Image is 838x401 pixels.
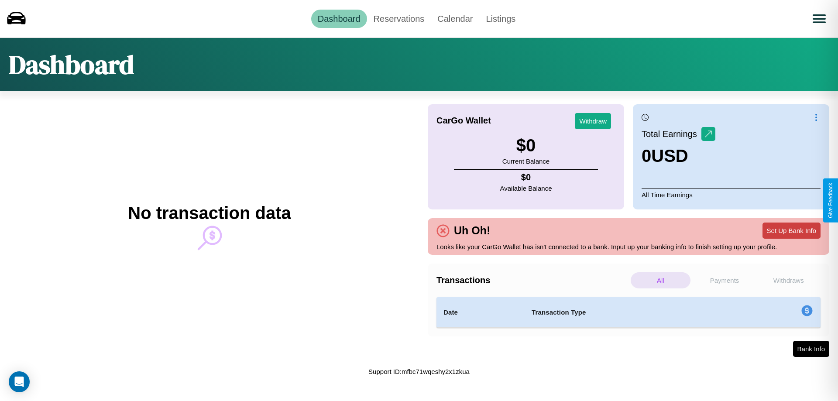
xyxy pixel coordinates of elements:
[368,366,470,377] p: Support ID: mfbc71wqeshy2x1zkua
[575,113,611,129] button: Withdraw
[502,155,550,167] p: Current Balance
[642,189,821,201] p: All Time Earnings
[759,272,818,288] p: Withdraws
[436,116,491,126] h4: CarGo Wallet
[807,7,831,31] button: Open menu
[502,136,550,155] h3: $ 0
[436,241,821,253] p: Looks like your CarGo Wallet has isn't connected to a bank. Input up your banking info to finish ...
[500,172,552,182] h4: $ 0
[311,10,367,28] a: Dashboard
[642,146,715,166] h3: 0 USD
[9,47,134,82] h1: Dashboard
[828,183,834,218] div: Give Feedback
[631,272,690,288] p: All
[479,10,522,28] a: Listings
[762,223,821,239] button: Set Up Bank Info
[793,341,829,357] button: Bank Info
[436,275,628,285] h4: Transactions
[695,272,755,288] p: Payments
[450,224,495,237] h4: Uh Oh!
[642,126,701,142] p: Total Earnings
[500,182,552,194] p: Available Balance
[9,371,30,392] div: Open Intercom Messenger
[431,10,479,28] a: Calendar
[367,10,431,28] a: Reservations
[532,307,730,318] h4: Transaction Type
[443,307,518,318] h4: Date
[436,297,821,328] table: simple table
[128,203,291,223] h2: No transaction data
